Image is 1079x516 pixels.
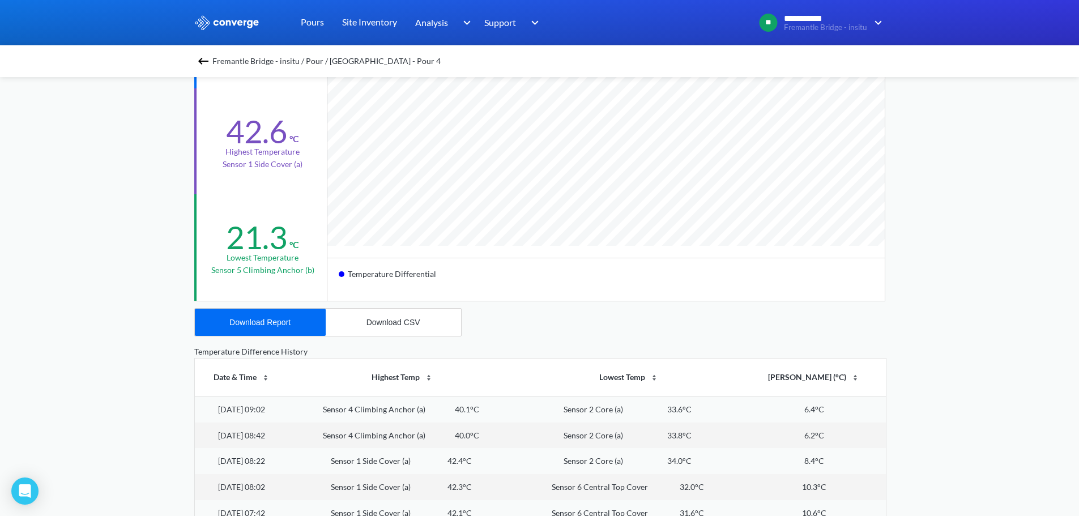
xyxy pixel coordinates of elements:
[415,15,448,29] span: Analysis
[195,423,289,449] td: [DATE] 08:42
[667,455,692,467] div: 34.0°C
[323,403,425,416] div: Sensor 4 Climbing Anchor (a)
[194,15,260,30] img: logo_ewhite.svg
[195,309,326,336] button: Download Report
[289,359,515,396] th: Highest Temp
[226,112,287,151] div: 42.6
[195,448,289,474] td: [DATE] 08:22
[229,318,291,327] div: Download Report
[226,218,287,257] div: 21.3
[195,474,289,500] td: [DATE] 08:02
[455,429,479,442] div: 40.0°C
[524,16,542,29] img: downArrow.svg
[455,403,479,416] div: 40.1°C
[326,309,461,336] button: Download CSV
[447,481,472,493] div: 42.3°C
[743,474,886,500] td: 10.3°C
[197,54,210,68] img: backspace.svg
[261,373,270,382] img: sort-icon.svg
[225,146,300,158] div: Highest temperature
[650,373,659,382] img: sort-icon.svg
[851,373,860,382] img: sort-icon.svg
[743,423,886,449] td: 6.2°C
[743,448,886,474] td: 8.4°C
[223,158,302,170] p: Sensor 1 Side Cover (a)
[564,429,623,442] div: Sensor 2 Core (a)
[784,23,867,32] span: Fremantle Bridge - insitu
[424,373,433,382] img: sort-icon.svg
[366,318,420,327] div: Download CSV
[564,403,623,416] div: Sensor 2 Core (a)
[323,429,425,442] div: Sensor 4 Climbing Anchor (a)
[331,481,411,493] div: Sensor 1 Side Cover (a)
[194,346,885,358] div: Temperature Difference History
[227,251,298,264] div: Lowest temperature
[484,15,516,29] span: Support
[212,53,441,69] span: Fremantle Bridge - insitu / Pour / [GEOGRAPHIC_DATA] - Pour 4
[564,455,623,467] div: Sensor 2 Core (a)
[743,359,886,396] th: [PERSON_NAME] (°C)
[447,455,472,467] div: 42.4°C
[211,264,314,276] p: Sensor 5 Climbing Anchor (b)
[339,265,445,292] div: Temperature Differential
[195,396,289,422] td: [DATE] 09:02
[552,481,648,493] div: Sensor 6 Central Top Cover
[867,16,885,29] img: downArrow.svg
[11,477,39,505] div: Open Intercom Messenger
[455,16,474,29] img: downArrow.svg
[195,359,289,396] th: Date & Time
[680,481,704,493] div: 32.0°C
[743,396,886,422] td: 6.4°C
[331,455,411,467] div: Sensor 1 Side Cover (a)
[667,403,692,416] div: 33.6°C
[667,429,692,442] div: 33.8°C
[515,359,743,396] th: Lowest Temp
